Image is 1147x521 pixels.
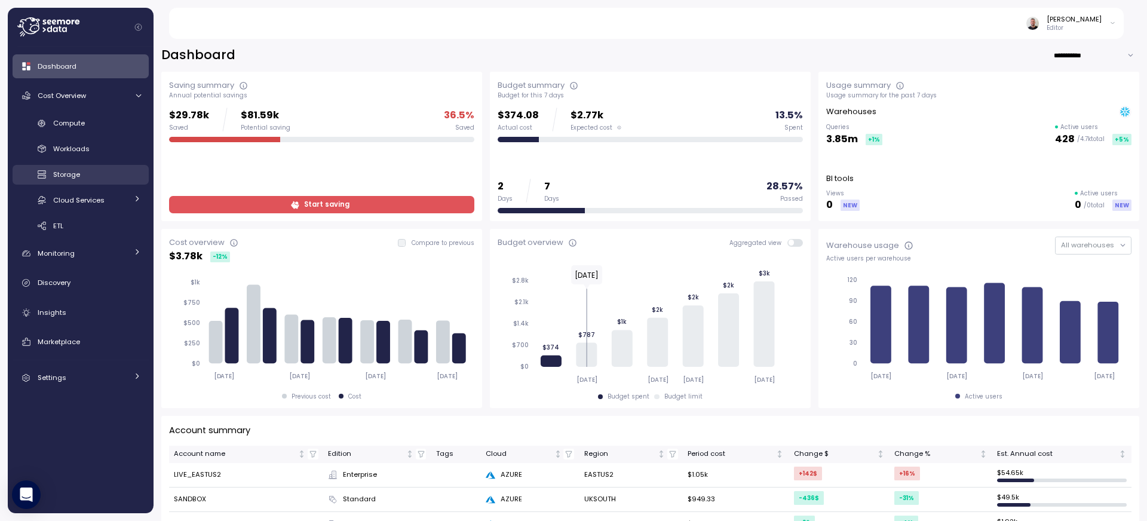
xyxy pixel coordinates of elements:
[213,372,234,380] tspan: [DATE]
[486,494,574,505] div: AZURE
[794,449,875,459] div: Change $
[174,449,296,459] div: Account name
[348,393,361,401] div: Cost
[498,91,803,100] div: Budget for this 7 days
[1023,372,1044,380] tspan: [DATE]
[1026,17,1039,29] img: ACg8ocLvvornSZte8hykj4Ql_Uo4KADYwCbdhP6l2wzgeKKnI41QWxw=s96-c
[169,488,323,512] td: SANDBOX
[979,450,987,458] div: Not sorted
[520,363,529,370] tspan: $0
[1047,14,1102,24] div: [PERSON_NAME]
[444,108,474,124] p: 36.5 %
[498,179,513,195] p: 2
[794,467,822,480] div: +142 $
[894,467,920,480] div: +16 %
[169,91,474,100] div: Annual potential savings
[1094,372,1115,380] tspan: [DATE]
[53,195,105,205] span: Cloud Services
[1077,135,1105,143] p: / 4.7k total
[1055,131,1075,148] p: 428
[1061,240,1114,250] span: All warehouses
[894,491,919,505] div: -31 %
[436,449,476,459] div: Tags
[576,376,597,384] tspan: [DATE]
[486,470,574,480] div: AZURE
[13,271,149,295] a: Discovery
[847,276,857,284] tspan: 120
[12,480,41,509] div: Open Intercom Messenger
[304,197,349,213] span: Start saving
[192,360,200,367] tspan: $0
[542,344,559,351] tspan: $374
[290,372,311,380] tspan: [DATE]
[512,277,529,284] tspan: $2.8k
[849,297,857,305] tspan: 90
[657,450,665,458] div: Not sorted
[579,446,682,463] th: RegionNot sorted
[53,170,80,179] span: Storage
[826,197,833,213] p: 0
[775,450,784,458] div: Not sorted
[826,131,858,148] p: 3.85m
[13,165,149,185] a: Storage
[512,341,529,349] tspan: $700
[683,446,789,463] th: Period costNot sorted
[131,23,146,32] button: Collapse navigation
[13,241,149,265] a: Monitoring
[723,281,734,289] tspan: $2k
[664,393,703,401] div: Budget limit
[849,339,857,347] tspan: 30
[890,446,992,463] th: Change %Not sorted
[652,306,663,314] tspan: $2k
[328,449,404,459] div: Edition
[169,463,323,488] td: LIVE_EASTUS2
[780,195,803,203] div: Passed
[826,240,899,252] div: Warehouse usage
[38,337,80,347] span: Marketplace
[683,463,789,488] td: $1.05k
[169,79,234,91] div: Saving summary
[38,373,66,382] span: Settings
[876,450,885,458] div: Not sorted
[241,124,290,132] div: Potential saving
[184,339,200,347] tspan: $250
[841,200,860,211] div: NEW
[412,239,474,247] p: Compare to previous
[53,221,63,231] span: ETL
[169,446,323,463] th: Account nameNot sorted
[992,488,1131,512] td: $ 49.5k
[965,393,1002,401] div: Active users
[1055,237,1131,254] button: All warehouses
[191,278,200,286] tspan: $1k
[514,298,529,306] tspan: $2.1k
[853,360,857,367] tspan: 0
[617,318,627,326] tspan: $1k
[775,108,803,124] p: 13.5 %
[169,108,209,124] p: $29.78k
[826,91,1131,100] div: Usage summary for the past 7 days
[13,84,149,108] a: Cost Overview
[343,470,377,480] span: Enterprise
[894,449,977,459] div: Change %
[53,144,90,154] span: Workloads
[871,372,892,380] tspan: [DATE]
[826,106,876,118] p: Warehouses
[161,47,235,64] h2: Dashboard
[210,252,230,262] div: -12 %
[992,446,1131,463] th: Est. Annual costNot sorted
[366,372,387,380] tspan: [DATE]
[169,124,209,132] div: Saved
[647,376,668,384] tspan: [DATE]
[1112,200,1131,211] div: NEW
[758,269,769,277] tspan: $3k
[183,299,200,307] tspan: $750
[183,319,200,327] tspan: $500
[241,108,290,124] p: $81.59k
[498,108,539,124] p: $374.08
[729,239,787,247] span: Aggregated view
[579,488,682,512] td: UKSOUTH
[13,54,149,78] a: Dashboard
[683,488,789,512] td: $949.33
[406,450,414,458] div: Not sorted
[1112,134,1131,145] div: +5 %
